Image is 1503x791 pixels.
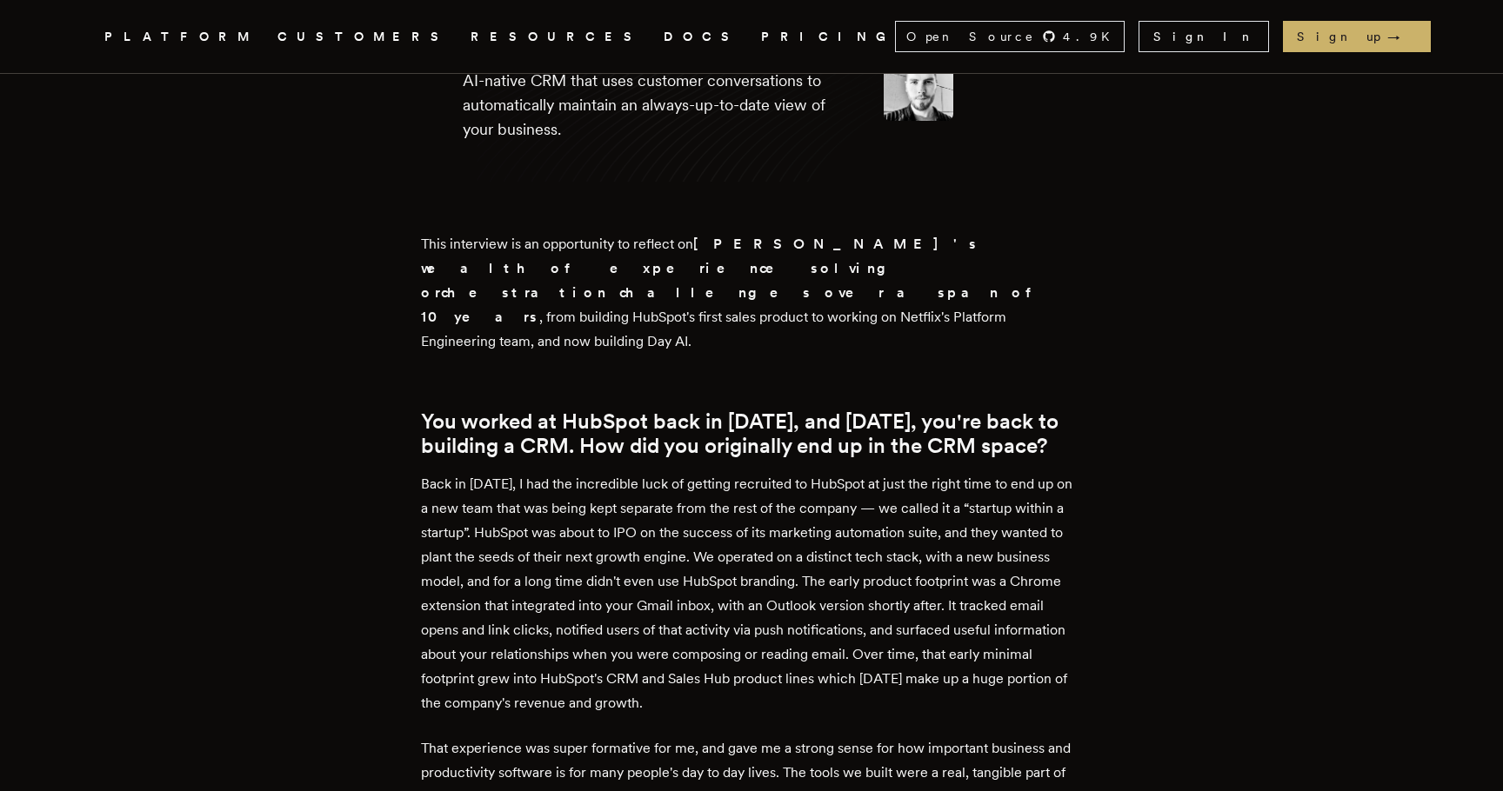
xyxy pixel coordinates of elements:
[664,26,740,48] a: DOCS
[421,409,1082,458] h2: You worked at HubSpot back in [DATE], and [DATE], you're back to building a CRM. How did you orig...
[471,26,643,48] button: RESOURCES
[421,236,1059,325] strong: [PERSON_NAME]'s wealth of experience solving orchestration challenges over a span of 10 years
[277,26,450,48] a: CUSTOMERS
[1283,21,1431,52] a: Sign up
[1139,21,1269,52] a: Sign In
[421,232,1082,354] p: This interview is an opportunity to reflect on , from building HubSpot's first sales product to w...
[104,26,257,48] button: PLATFORM
[761,26,895,48] a: PRICING
[421,472,1082,715] p: Back in [DATE], I had the incredible luck of getting recruited to HubSpot at just the right time ...
[1387,28,1417,45] span: →
[906,28,1035,45] span: Open Source
[884,51,953,121] img: Image of Erik Munson
[463,44,856,142] p: [PERSON_NAME] is the founding engineer of , an AI-native CRM that uses customer conversations to ...
[1063,28,1120,45] span: 4.9 K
